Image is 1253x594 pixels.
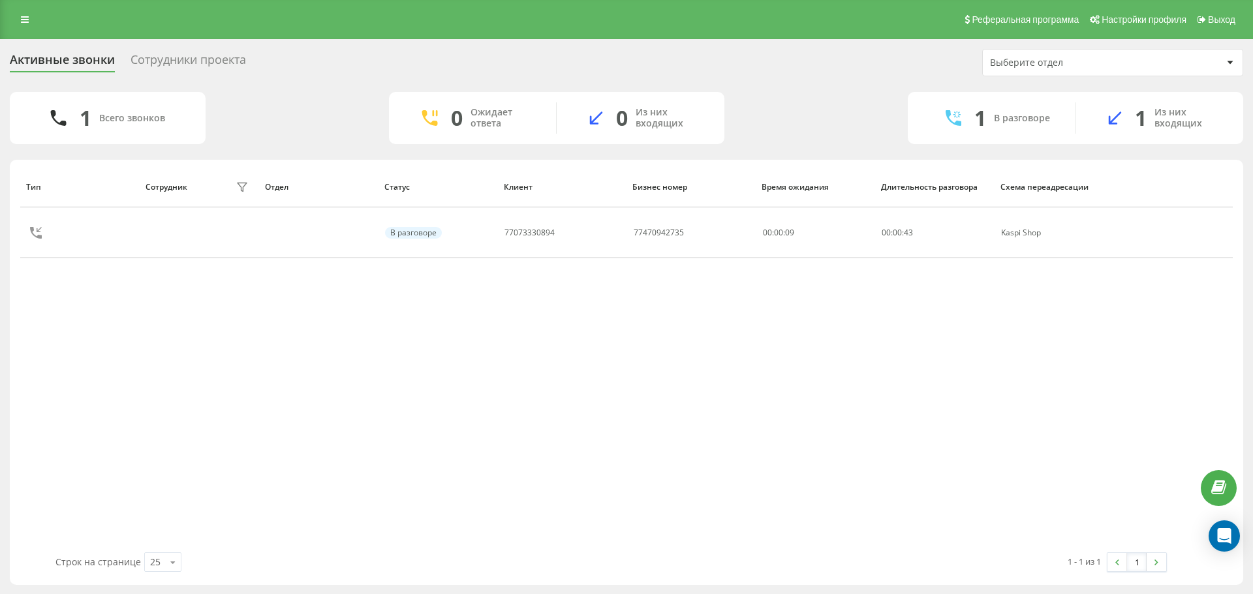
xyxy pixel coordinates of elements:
[636,107,705,129] div: Из них входящих
[1209,520,1240,552] div: Open Intercom Messenger
[146,183,187,192] div: Сотрудник
[1208,14,1235,25] span: Выход
[763,228,868,237] div: 00:00:09
[504,228,555,237] div: 77073330894
[80,106,91,130] div: 1
[504,183,621,192] div: Клиент
[150,556,161,569] div: 25
[1068,555,1101,568] div: 1 - 1 из 1
[1154,107,1224,129] div: Из них входящих
[1000,183,1107,192] div: Схема переадресации
[26,183,133,192] div: Тип
[1102,14,1186,25] span: Настройки профиля
[893,227,902,238] span: 00
[1127,553,1147,571] a: 1
[616,106,628,130] div: 0
[385,227,442,239] div: В разговоре
[131,53,246,73] div: Сотрудники проекта
[1001,228,1106,237] div: Kaspi Shop
[10,53,115,73] div: Активные звонки
[974,106,986,130] div: 1
[99,113,165,124] div: Всего звонков
[265,183,372,192] div: Отдел
[972,14,1079,25] span: Реферальная программа
[632,183,749,192] div: Бизнес номер
[1135,106,1147,130] div: 1
[990,57,1146,68] div: Выберите отдел
[634,228,684,237] div: 77470942735
[882,227,891,238] span: 00
[762,183,869,192] div: Время ожидания
[471,107,536,129] div: Ожидает ответа
[384,183,491,192] div: Статус
[881,183,988,192] div: Длительность разговора
[55,556,141,568] span: Строк на странице
[904,227,913,238] span: 43
[451,106,463,130] div: 0
[994,113,1050,124] div: В разговоре
[882,228,913,237] div: : :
